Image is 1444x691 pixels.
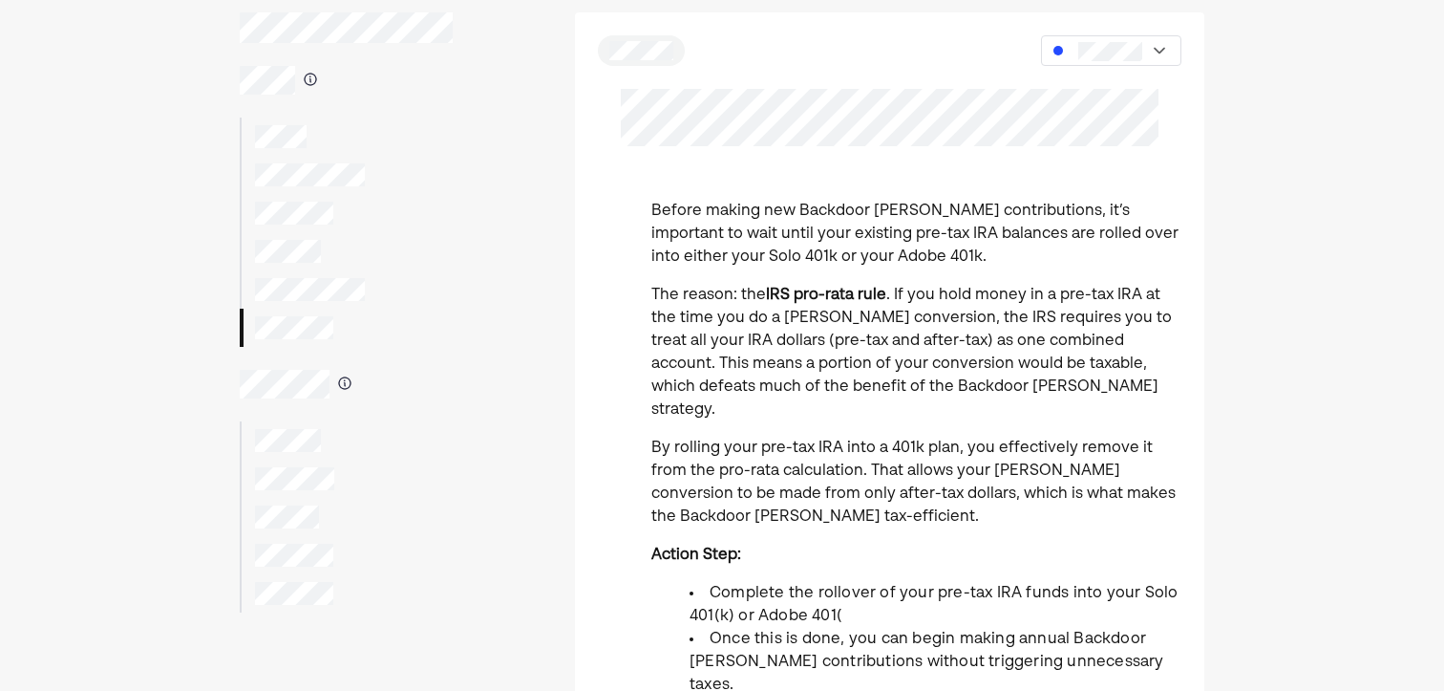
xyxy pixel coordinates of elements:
p: Before making new Backdoor [PERSON_NAME] contributions, it’s important to wait until your existin... [651,200,1181,269]
strong: IRS pro-rata rule [766,288,886,303]
p: The reason: the . If you hold money in a pre-tax IRA at the time you do a [PERSON_NAME] conversio... [651,284,1181,421]
span: Complete the rollover of your pre-tax IRA funds into your Solo 401(k) or Adobe 401( [690,586,1178,624]
p: By rolling your pre-tax IRA into a 401k plan, you effectively remove it from the pro-rata calcula... [651,437,1181,529]
strong: Action Step: [651,548,741,563]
